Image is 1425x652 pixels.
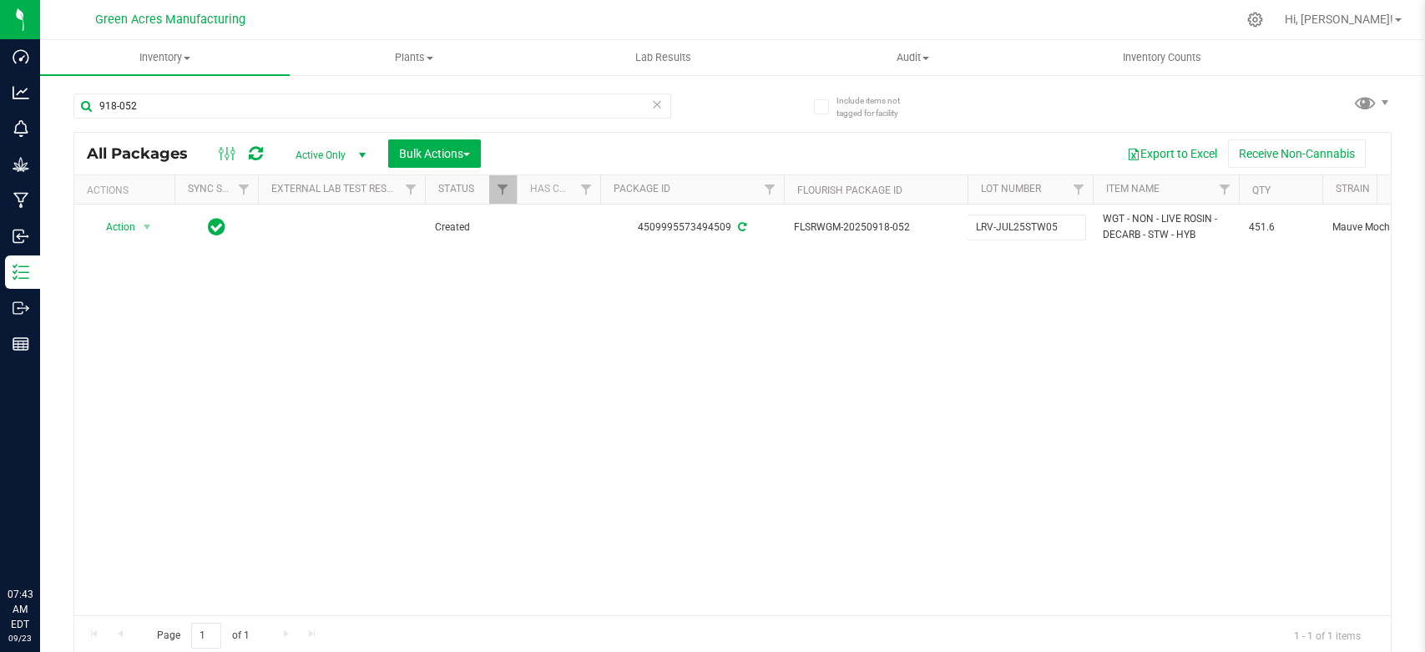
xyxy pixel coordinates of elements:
[794,220,958,235] span: FLSRWGM-20250918-052
[13,228,29,245] inline-svg: Inbound
[756,175,784,204] a: Filter
[1252,184,1271,196] a: Qty
[388,139,481,168] button: Bulk Actions
[573,175,600,204] a: Filter
[13,120,29,137] inline-svg: Monitoring
[1037,40,1286,75] a: Inventory Counts
[1065,175,1093,204] a: Filter
[87,144,205,163] span: All Packages
[13,264,29,281] inline-svg: Inventory
[13,300,29,316] inline-svg: Outbound
[17,518,67,569] iframe: Resource center
[40,40,290,75] a: Inventory
[137,215,158,239] span: select
[91,215,136,239] span: Action
[1285,13,1393,26] span: Hi, [PERSON_NAME]!
[73,94,671,119] input: Search Package ID, Item Name, SKU, Lot or Part Number...
[8,632,33,644] p: 09/23
[13,192,29,209] inline-svg: Manufacturing
[1249,220,1312,235] span: 451.6
[735,221,746,233] span: Sync from Compliance System
[614,183,670,195] a: Package ID
[438,183,474,195] a: Status
[1245,12,1266,28] div: Manage settings
[13,156,29,173] inline-svg: Grow
[399,147,470,160] span: Bulk Actions
[797,184,902,196] a: Flourish Package ID
[143,623,263,649] span: Page of 1
[789,50,1037,65] span: Audit
[290,40,539,75] a: Plants
[1106,183,1160,195] a: Item Name
[1100,50,1224,65] span: Inventory Counts
[8,587,33,632] p: 07:43 AM EDT
[13,336,29,352] inline-svg: Reports
[1228,139,1366,168] button: Receive Non-Cannabis
[836,94,920,119] span: Include items not tagged for facility
[967,215,1086,240] input: lot_number
[981,183,1041,195] a: Lot Number
[613,50,714,65] span: Lab Results
[291,50,538,65] span: Plants
[788,40,1038,75] a: Audit
[489,175,517,204] a: Filter
[1336,183,1370,195] a: Strain
[95,13,245,27] span: Green Acres Manufacturing
[49,516,69,536] iframe: Resource center unread badge
[1281,623,1374,648] span: 1 - 1 of 1 items
[517,175,600,205] th: Has COA
[271,183,402,195] a: External Lab Test Result
[435,220,507,235] span: Created
[397,175,425,204] a: Filter
[1116,139,1228,168] button: Export to Excel
[208,215,225,239] span: In Sync
[598,220,786,235] div: 4509995573494509
[87,184,168,196] div: Actions
[651,94,663,115] span: Clear
[230,175,258,204] a: Filter
[1103,211,1229,243] span: WGT - NON - LIVE ROSIN - DECARB - STW - HYB
[188,183,252,195] a: Sync Status
[538,40,788,75] a: Lab Results
[40,50,290,65] span: Inventory
[1211,175,1239,204] a: Filter
[13,84,29,101] inline-svg: Analytics
[191,623,221,649] input: 1
[13,48,29,65] inline-svg: Dashboard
